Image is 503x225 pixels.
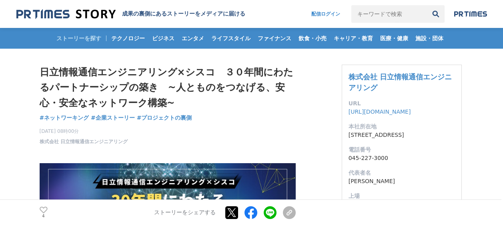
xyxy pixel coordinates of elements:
[349,122,455,131] dt: 本社所在地
[349,169,455,177] dt: 代表者名
[295,28,330,49] a: 飲食・小売
[40,214,48,218] p: 4
[108,35,148,42] span: テクノロジー
[331,28,376,49] a: キャリア・教育
[349,146,455,154] dt: 電話番号
[349,109,411,115] a: [URL][DOMAIN_NAME]
[40,128,128,135] span: [DATE] 08時00分
[377,28,411,49] a: 医療・健康
[122,10,245,18] h2: 成果の裏側にあるストーリーをメディアに届ける
[349,192,455,200] dt: 上場
[149,28,178,49] a: ビジネス
[349,154,455,162] dd: 045-227-3000
[377,35,411,42] span: 医療・健康
[255,35,295,42] span: ファイナンス
[149,35,178,42] span: ビジネス
[154,209,216,216] p: ストーリーをシェアする
[40,65,296,111] h1: 日立情報通信エンジニアリング×シスコ ３０年間にわたるパートナーシップの築き ~人とものをつなげる、安心・安全なネットワーク構築~
[255,28,295,49] a: ファイナンス
[295,35,330,42] span: 飲食・小売
[412,28,447,49] a: 施設・団体
[349,99,455,108] dt: URL
[40,138,128,145] a: 株式会社 日立情報通信エンジニアリング
[412,35,447,42] span: 施設・団体
[178,28,207,49] a: エンタメ
[303,5,348,23] a: 配信ログイン
[16,9,116,20] img: 成果の裏側にあるストーリーをメディアに届ける
[208,28,254,49] a: ライフスタイル
[349,73,452,92] a: 株式会社 日立情報通信エンジニアリング
[91,114,135,122] a: #企業ストーリー
[427,5,445,23] button: 検索
[16,9,245,20] a: 成果の裏側にあるストーリーをメディアに届ける 成果の裏側にあるストーリーをメディアに届ける
[454,11,487,17] img: prtimes
[349,177,455,186] dd: [PERSON_NAME]
[137,114,192,122] a: #プロジェクトの裏側
[40,114,89,122] a: #ネットワーキング
[108,28,148,49] a: テクノロジー
[178,35,207,42] span: エンタメ
[331,35,376,42] span: キャリア・教育
[349,131,455,139] dd: [STREET_ADDRESS]
[351,5,427,23] input: キーワードで検索
[208,35,254,42] span: ライフスタイル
